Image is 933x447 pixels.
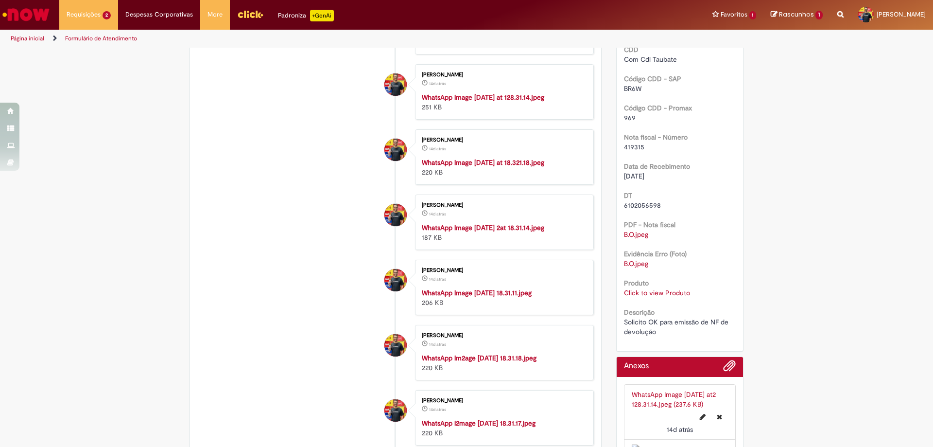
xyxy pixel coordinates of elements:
a: WhatsApp Image [DATE] at 128.31.14.jpeg [422,93,544,102]
button: Adicionar anexos [723,359,736,377]
a: Rascunhos [771,10,823,19]
span: More [207,10,223,19]
span: 1 [815,11,823,19]
div: [PERSON_NAME] [422,333,584,339]
span: Despesas Corporativas [125,10,193,19]
div: 187 KB [422,223,584,242]
div: 220 KB [422,158,584,177]
span: 419315 [624,143,644,151]
span: 6102056598 [624,201,661,210]
span: 14d atrás [429,407,446,412]
div: 206 KB [422,288,584,307]
button: Editar nome de arquivo WhatsApp Image 2025-09-13 at2 128.31.14.jpeg [694,409,711,425]
span: 14d atrás [429,211,446,217]
div: Felipe Augusto Marins [384,139,407,161]
div: [PERSON_NAME] [422,398,584,404]
a: WhatsApp Im2age [DATE] 18.31.18.jpeg [422,354,536,362]
a: Click to view Produto [624,288,690,297]
span: 14d atrás [667,425,693,434]
a: WhatsApp Image [DATE] at2 128.31.14.jpeg (237.6 KB) [632,390,716,409]
b: Código CDD - SAP [624,74,681,83]
span: 2 [103,11,111,19]
div: Felipe Augusto Marins [384,334,407,357]
a: WhatsApp Image [DATE] 18.31.11.jpeg [422,288,532,297]
a: WhatsApp I2mage [DATE] 18.31.17.jpeg [422,419,536,428]
span: Favoritos [721,10,747,19]
b: Código CDD - Promax [624,104,692,112]
button: Excluir WhatsApp Image 2025-09-13 at2 128.31.14.jpeg [711,409,728,425]
img: ServiceNow [1,5,51,24]
span: [DATE] [624,172,644,180]
span: Rascunhos [779,10,814,19]
time: 15/09/2025 18:01:02 [429,211,446,217]
span: 14d atrás [429,81,446,87]
b: Produto [624,279,649,287]
time: 15/09/2025 18:01:02 [429,276,446,282]
time: 15/09/2025 18:01:04 [667,425,693,434]
span: Solicito OK para emissão de NF de devolução [624,318,730,336]
b: Descrição [624,308,655,317]
span: Com Cdl Taubate [624,55,677,64]
b: Nota fiscal - Número [624,133,688,142]
span: 14d atrás [429,146,446,152]
time: 15/09/2025 18:01:03 [429,146,446,152]
b: Data de Recebimento [624,162,690,171]
time: 15/09/2025 18:01:00 [429,407,446,412]
a: Download de B.O.jpeg [624,259,648,268]
b: PDF - Nota fiscal [624,220,675,229]
div: [PERSON_NAME] [422,202,584,208]
div: Felipe Augusto Marins [384,399,407,422]
time: 15/09/2025 18:01:01 [429,341,446,347]
div: [PERSON_NAME] [422,268,584,273]
h2: Anexos [624,362,649,371]
div: 251 KB [422,92,584,112]
span: 1 [749,11,757,19]
div: Felipe Augusto Marins [384,204,407,226]
div: Felipe Augusto Marins [384,269,407,291]
a: Formulário de Atendimento [65,35,137,42]
time: 15/09/2025 18:01:03 [429,81,446,87]
a: Página inicial [11,35,44,42]
div: Padroniza [278,10,334,21]
span: [PERSON_NAME] [877,10,926,18]
a: WhatsApp Image [DATE] at 18.321.18.jpeg [422,158,544,167]
span: 969 [624,113,636,122]
span: 14d atrás [429,341,446,347]
div: Felipe Augusto Marins [384,73,407,96]
a: WhatsApp Image [DATE] 2at 18.31.14.jpeg [422,223,544,232]
b: Evidência Erro (Foto) [624,250,687,258]
div: [PERSON_NAME] [422,137,584,143]
div: 220 KB [422,353,584,373]
ul: Trilhas de página [7,30,615,48]
b: DT [624,191,632,200]
p: +GenAi [310,10,334,21]
a: Download de B.O.jpeg [624,230,648,239]
span: 14d atrás [429,276,446,282]
div: [PERSON_NAME] [422,72,584,78]
span: Requisições [67,10,101,19]
div: 220 KB [422,418,584,438]
span: BR6W [624,84,641,93]
img: click_logo_yellow_360x200.png [237,7,263,21]
b: CDD [624,45,639,54]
